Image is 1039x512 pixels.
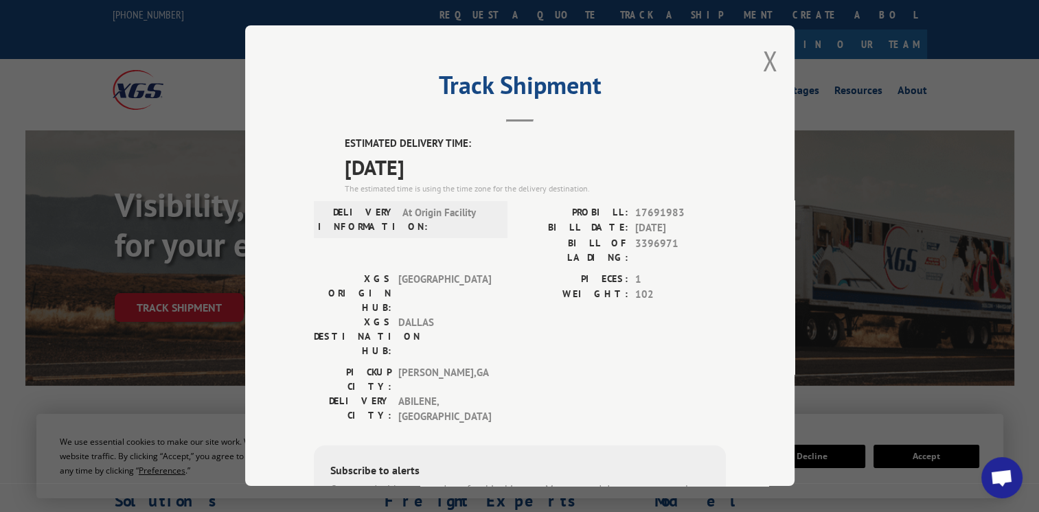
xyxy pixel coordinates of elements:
span: [DATE] [345,152,726,183]
label: XGS DESTINATION HUB: [314,315,391,358]
label: BILL DATE: [520,220,628,236]
label: DELIVERY CITY: [314,394,391,425]
div: Open chat [981,457,1023,498]
label: ESTIMATED DELIVERY TIME: [345,136,726,152]
span: 102 [635,287,726,303]
label: WEIGHT: [520,287,628,303]
span: [DATE] [635,220,726,236]
div: Subscribe to alerts [330,462,709,482]
label: DELIVERY INFORMATION: [318,205,396,234]
label: PIECES: [520,272,628,288]
div: The estimated time is using the time zone for the delivery destination. [345,183,726,195]
label: XGS ORIGIN HUB: [314,272,391,315]
label: PICKUP CITY: [314,365,391,394]
span: At Origin Facility [402,205,495,234]
h2: Track Shipment [314,75,726,102]
span: 1 [635,272,726,288]
span: [GEOGRAPHIC_DATA] [398,272,491,315]
span: ABILENE , [GEOGRAPHIC_DATA] [398,394,491,425]
label: PROBILL: [520,205,628,221]
span: [PERSON_NAME] , GA [398,365,491,394]
button: Close modal [762,43,777,79]
span: 3396971 [635,236,726,265]
span: 17691983 [635,205,726,221]
label: BILL OF LADING: [520,236,628,265]
span: DALLAS [398,315,491,358]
